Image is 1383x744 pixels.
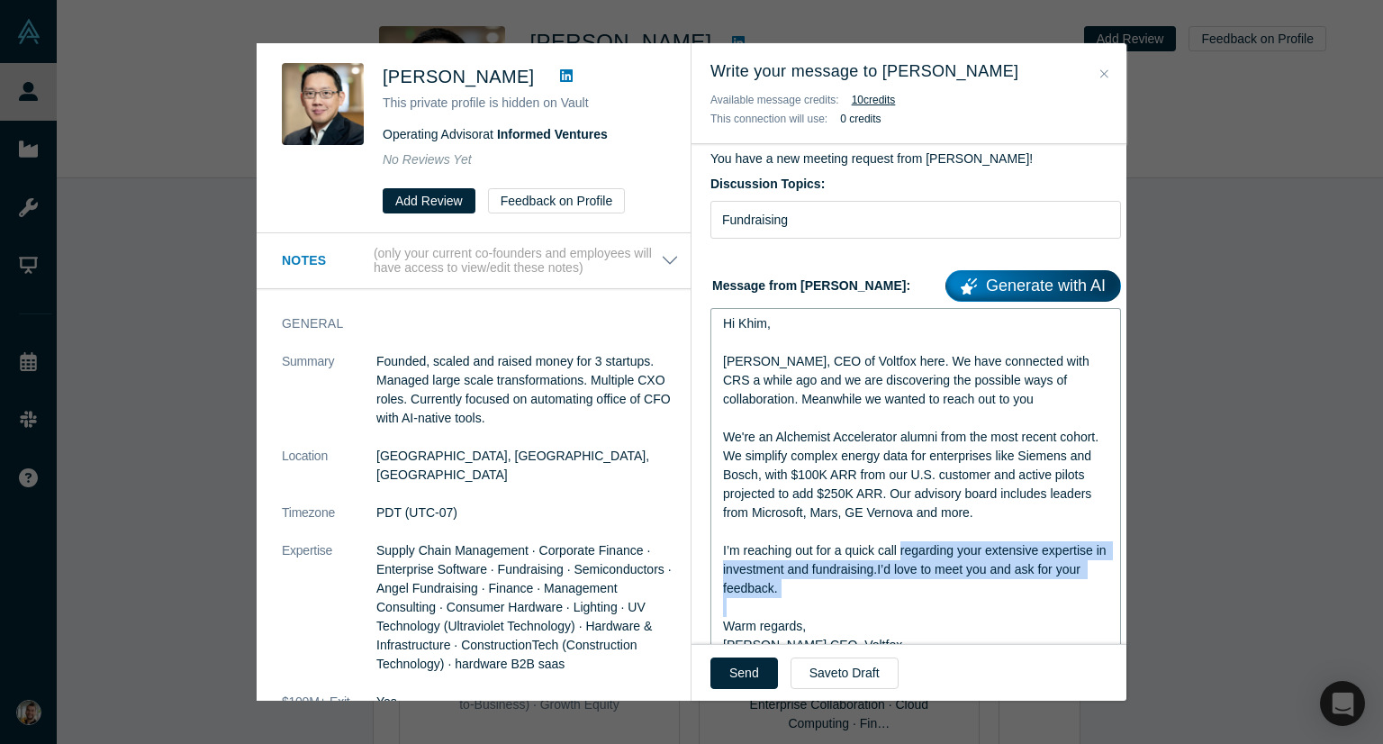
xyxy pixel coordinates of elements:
[710,59,1107,84] h3: Write your message to [PERSON_NAME]
[383,94,665,113] p: This private profile is hidden on Vault
[723,430,1102,520] span: We're an Alchemist Accelerator alumni from the most recent cohort. We simplify complex energy dat...
[710,658,778,689] button: Send
[376,693,679,712] dd: Yes
[497,127,608,141] a: Informed Ventures
[710,150,1121,168] p: You have a new meeting request from [PERSON_NAME]!
[374,246,661,277] p: (only your current co-founders and employees will have access to view/edit these notes)
[282,693,376,730] dt: $100M+ Exit
[282,504,376,541] dt: Timezone
[376,504,679,522] dd: PDT (UTC-07)
[791,658,899,689] button: Saveto Draft
[282,314,654,333] h3: General
[723,354,1093,406] span: [PERSON_NAME], CEO of Voltfox here. We have connected with CRS a while ago and we are discovering...
[710,113,827,125] span: This connection will use:
[710,94,839,106] span: Available message credits:
[376,543,672,671] span: Supply Chain Management · Corporate Finance · Enterprise Software · Fundraising · Semiconductors ...
[723,543,1110,595] span: I’m reaching out for a quick call regarding your extensive expertise in investment and fundraisin...
[282,63,364,145] img: Khim Lee's Profile Image
[282,352,376,447] dt: Summary
[282,447,376,504] dt: Location
[945,270,1121,302] a: Generate with AI
[710,308,1121,680] div: rdw-wrapper
[710,175,1121,194] label: Discussion Topics:
[282,246,679,277] button: Notes (only your current co-founders and employees will have access to view/edit these notes)
[383,188,475,213] button: Add Review
[383,152,472,167] span: No Reviews Yet
[282,541,376,693] dt: Expertise
[723,314,1109,674] div: rdw-editor
[1095,64,1114,85] button: Close
[852,91,896,109] button: 10credits
[282,251,370,270] h3: Notes
[723,316,771,331] span: Hi Khim,
[376,352,679,428] p: Founded, scaled and raised money for 3 startups. Managed large scale transformations. Multiple CX...
[723,619,806,633] span: Warm regards,
[840,113,881,125] b: 0 credits
[723,638,902,652] span: [PERSON_NAME] CEO, Voltfox
[488,188,626,213] button: Feedback on Profile
[376,447,679,485] dd: [GEOGRAPHIC_DATA], [GEOGRAPHIC_DATA], [GEOGRAPHIC_DATA]
[383,127,608,141] span: Operating Advisor at
[383,67,534,86] span: [PERSON_NAME]
[710,264,1121,302] label: Message from [PERSON_NAME]:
